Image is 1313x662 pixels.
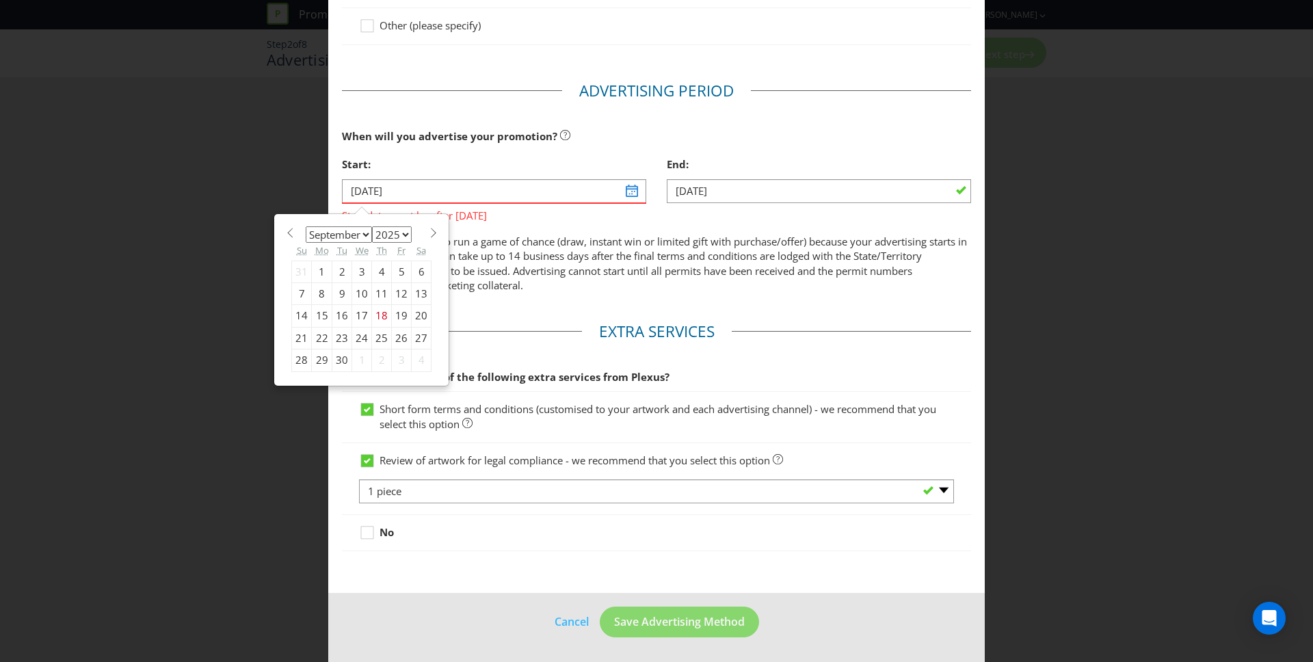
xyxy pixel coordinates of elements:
[667,150,971,178] div: End:
[312,305,332,327] div: 15
[372,327,392,349] div: 25
[342,129,557,143] span: When will you advertise your promotion?
[312,349,332,371] div: 29
[372,261,392,282] div: 4
[377,244,387,256] abbr: Thursday
[292,327,312,349] div: 21
[312,327,332,349] div: 22
[342,370,669,384] span: Would you like any of the following extra services from Plexus?
[312,261,332,282] div: 1
[332,349,352,371] div: 30
[342,150,646,178] div: Start:
[412,282,432,304] div: 13
[412,327,432,349] div: 27
[352,305,372,327] div: 17
[614,614,745,629] span: Save Advertising Method
[352,327,372,349] div: 24
[582,321,732,343] legend: Extra Services
[392,305,412,327] div: 19
[380,18,481,32] span: Other (please specify)
[372,282,392,304] div: 11
[392,327,412,349] div: 26
[332,282,352,304] div: 9
[380,453,770,467] span: Review of artwork for legal compliance - we recommend that you select this option
[292,282,312,304] div: 7
[562,80,751,102] legend: Advertising Period
[380,402,936,430] span: Short form terms and conditions (customised to your artwork and each advertising channel) - we re...
[1253,602,1286,635] div: Open Intercom Messenger
[292,349,312,371] div: 28
[372,349,392,371] div: 2
[392,261,412,282] div: 5
[292,305,312,327] div: 14
[342,204,646,224] span: Start date must be after [DATE]
[297,244,307,256] abbr: Sunday
[412,261,432,282] div: 6
[352,282,372,304] div: 10
[412,349,432,371] div: 4
[315,244,329,256] abbr: Monday
[332,305,352,327] div: 16
[292,261,312,282] div: 31
[352,261,372,282] div: 3
[352,349,372,371] div: 1
[380,525,394,539] strong: No
[392,349,412,371] div: 3
[416,244,426,256] abbr: Saturday
[312,282,332,304] div: 8
[392,282,412,304] div: 12
[342,235,971,293] p: You may not be able to run a game of chance (draw, instant win or limited gift with purchase/offe...
[372,305,392,327] div: 18
[600,607,759,637] button: Save Advertising Method
[554,613,589,631] a: Cancel
[667,179,971,203] input: DD/MM/YY
[342,179,646,203] input: DD/MM/YY
[397,244,406,256] abbr: Friday
[337,244,347,256] abbr: Tuesday
[412,305,432,327] div: 20
[356,244,369,256] abbr: Wednesday
[332,261,352,282] div: 2
[332,327,352,349] div: 23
